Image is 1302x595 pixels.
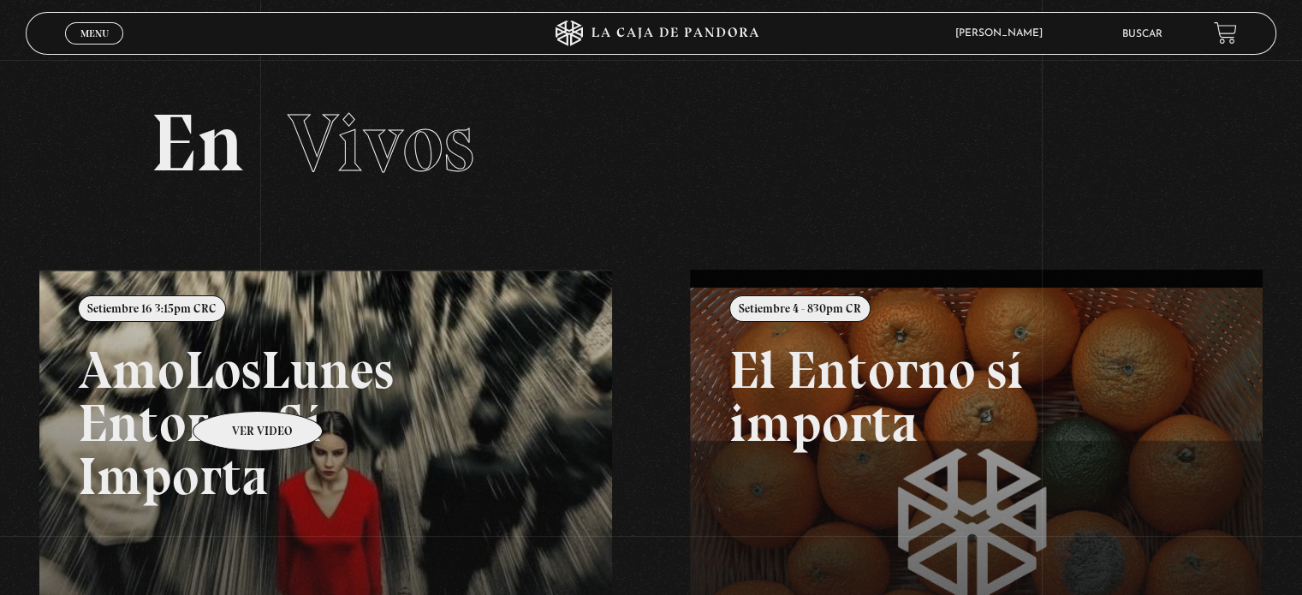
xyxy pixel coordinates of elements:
[80,28,109,39] span: Menu
[1122,29,1162,39] a: Buscar
[151,103,1150,184] h2: En
[947,28,1060,39] span: [PERSON_NAME]
[74,43,115,55] span: Cerrar
[1214,21,1237,45] a: View your shopping cart
[288,94,474,192] span: Vivos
